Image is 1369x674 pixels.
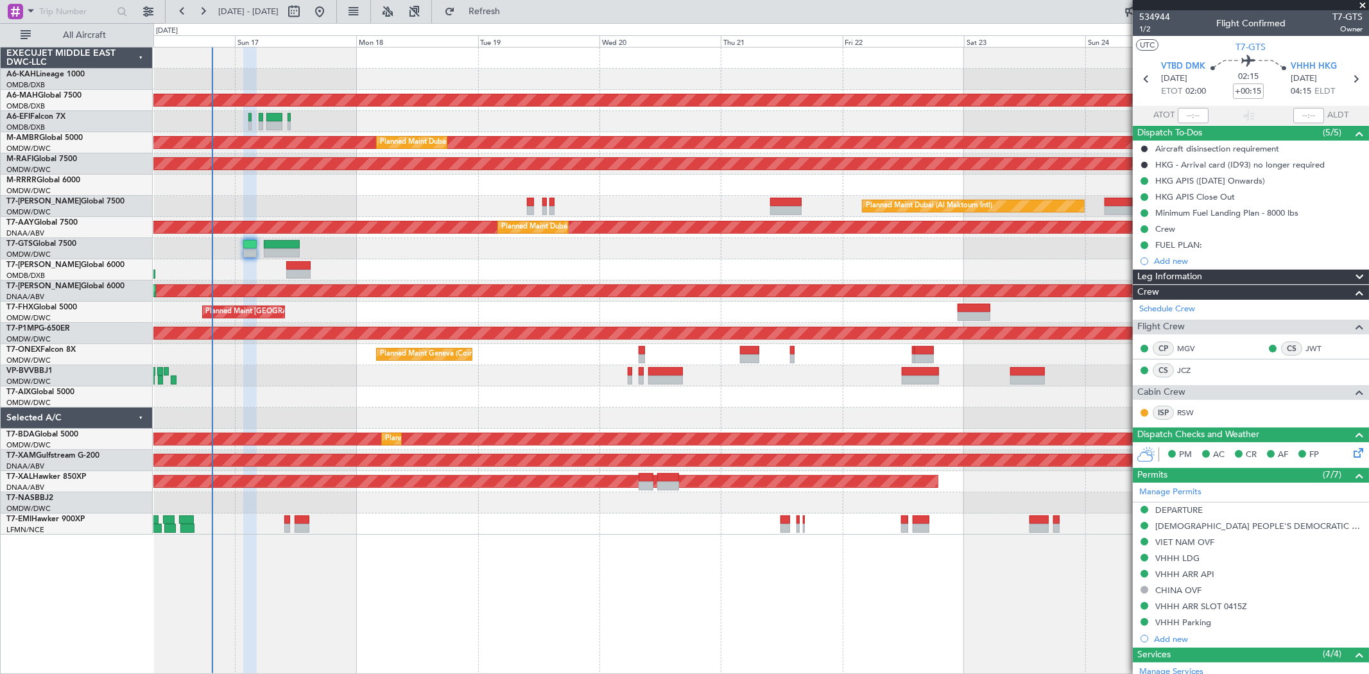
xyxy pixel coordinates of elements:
[1161,73,1187,85] span: [DATE]
[6,494,35,502] span: T7-NAS
[6,92,82,99] a: A6-MAHGlobal 7500
[6,398,51,408] a: OMDW/DWC
[6,155,33,163] span: M-RAFI
[1236,40,1266,54] span: T7-GTS
[1291,73,1317,85] span: [DATE]
[1332,24,1363,35] span: Owner
[380,345,486,364] div: Planned Maint Geneva (Cointrin)
[6,240,33,248] span: T7-GTS
[1153,341,1174,356] div: CP
[1137,285,1159,300] span: Crew
[206,302,467,322] div: Planned Maint [GEOGRAPHIC_DATA] ([GEOGRAPHIC_DATA][PERSON_NAME])
[380,133,506,152] div: Planned Maint Dubai (Al Maktoum Intl)
[1155,537,1214,548] div: VIET NAM OVF
[6,325,70,333] a: T7-P1MPG-650ER
[1137,648,1171,662] span: Services
[33,31,135,40] span: All Aircraft
[1155,175,1265,186] div: HKG APIS ([DATE] Onwards)
[1137,320,1185,334] span: Flight Crew
[1155,159,1325,170] div: HKG - Arrival card (ID93) no longer required
[1332,10,1363,24] span: T7-GTS
[1155,239,1202,250] div: FUEL PLAN:
[1323,126,1341,139] span: (5/5)
[6,431,78,438] a: T7-BDAGlobal 5000
[1153,406,1174,420] div: ISP
[6,473,33,481] span: T7-XAL
[6,261,81,269] span: T7-[PERSON_NAME]
[6,177,37,184] span: M-RRRR
[6,325,39,333] span: T7-P1MP
[6,483,44,492] a: DNAA/ABV
[6,134,83,142] a: M-AMBRGlobal 5000
[6,282,81,290] span: T7-[PERSON_NAME]
[501,218,628,237] div: Planned Maint Dubai (Al Maktoum Intl)
[1155,207,1298,218] div: Minimum Fuel Landing Plan - 8000 lbs
[1327,109,1348,122] span: ALDT
[14,25,139,46] button: All Aircraft
[599,35,721,47] div: Wed 20
[6,101,45,111] a: OMDB/DXB
[6,113,30,121] span: A6-EFI
[1177,407,1206,419] a: RSW
[1155,505,1203,515] div: DEPARTURE
[6,356,51,365] a: OMDW/DWC
[6,261,125,269] a: T7-[PERSON_NAME]Global 6000
[6,240,76,248] a: T7-GTSGlobal 7500
[385,429,512,449] div: Planned Maint Dubai (Al Maktoum Intl)
[114,35,235,47] div: Sat 16
[6,504,51,514] a: OMDW/DWC
[235,35,356,47] div: Sun 17
[1323,468,1341,481] span: (7/7)
[1137,385,1185,400] span: Cabin Crew
[1139,24,1170,35] span: 1/2
[1155,143,1279,154] div: Aircraft disinsection requirement
[1153,109,1175,122] span: ATOT
[6,304,77,311] a: T7-FHXGlobal 5000
[458,7,512,16] span: Refresh
[6,377,51,386] a: OMDW/DWC
[1137,468,1167,483] span: Permits
[6,134,39,142] span: M-AMBR
[6,123,45,132] a: OMDB/DXB
[1314,85,1335,98] span: ELDT
[438,1,515,22] button: Refresh
[1291,60,1337,73] span: VHHH HKG
[1136,39,1158,51] button: UTC
[6,219,78,227] a: T7-AAYGlobal 7500
[1185,85,1206,98] span: 02:00
[1179,449,1192,462] span: PM
[1155,585,1201,596] div: CHINA OVF
[1155,223,1175,234] div: Crew
[721,35,842,47] div: Thu 21
[1291,85,1311,98] span: 04:15
[1155,601,1247,612] div: VHHH ARR SLOT 0415Z
[6,440,51,450] a: OMDW/DWC
[6,452,99,460] a: T7-XAMGulfstream G-200
[6,92,38,99] span: A6-MAH
[6,155,77,163] a: M-RAFIGlobal 7500
[6,165,51,175] a: OMDW/DWC
[1246,449,1257,462] span: CR
[478,35,599,47] div: Tue 19
[6,473,86,481] a: T7-XALHawker 850XP
[1161,60,1205,73] span: VTBD DMK
[6,515,85,523] a: T7-EMIHawker 900XP
[1154,634,1363,644] div: Add new
[1281,341,1302,356] div: CS
[6,346,76,354] a: T7-ONEXFalcon 8X
[1177,365,1206,376] a: JCZ
[6,462,44,471] a: DNAA/ABV
[6,271,45,281] a: OMDB/DXB
[6,219,34,227] span: T7-AAY
[6,113,65,121] a: A6-EFIFalcon 7X
[1139,486,1201,499] a: Manage Permits
[1305,343,1334,354] a: JWT
[6,177,80,184] a: M-RRRRGlobal 6000
[6,494,53,502] a: T7-NASBBJ2
[6,198,125,205] a: T7-[PERSON_NAME]Global 7500
[6,250,51,259] a: OMDW/DWC
[6,304,33,311] span: T7-FHX
[6,525,44,535] a: LFMN/NCE
[356,35,478,47] div: Mon 18
[6,515,31,523] span: T7-EMI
